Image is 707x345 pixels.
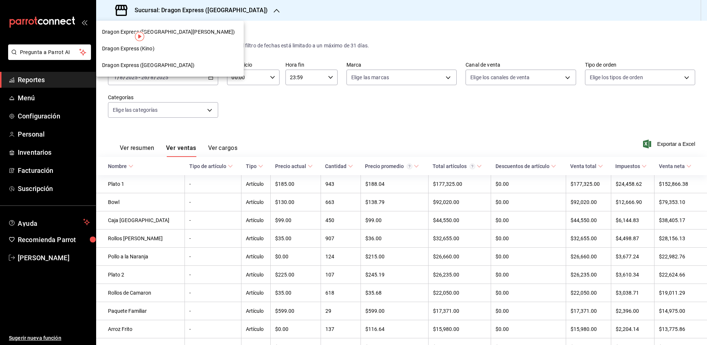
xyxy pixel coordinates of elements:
span: Dragon Express (Kino) [102,45,155,53]
div: Dragon Express (Kino) [96,40,244,57]
span: Dragon Express ([GEOGRAPHIC_DATA][PERSON_NAME]) [102,28,235,36]
div: Dragon Express ([GEOGRAPHIC_DATA][PERSON_NAME]) [96,24,244,40]
div: Dragon Express ([GEOGRAPHIC_DATA]) [96,57,244,74]
img: Tooltip marker [135,32,144,41]
span: Dragon Express ([GEOGRAPHIC_DATA]) [102,61,194,69]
